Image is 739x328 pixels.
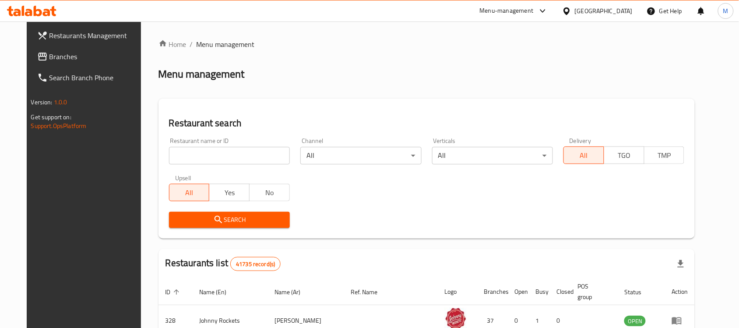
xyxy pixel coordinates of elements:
a: Home [158,39,187,50]
nav: breadcrumb [158,39,695,50]
input: Search for restaurant name or ID.. [169,147,290,164]
span: No [253,186,286,199]
th: Logo [438,278,477,305]
span: Restaurants Management [49,30,143,41]
button: TGO [604,146,644,164]
div: [GEOGRAPHIC_DATA] [575,6,633,16]
span: Search Branch Phone [49,72,143,83]
span: Name (En) [200,287,238,297]
span: Branches [49,51,143,62]
span: Yes [213,186,246,199]
span: M [723,6,728,16]
h2: Restaurants list [165,257,281,271]
button: All [169,184,210,201]
div: Menu [672,315,688,326]
div: All [300,147,421,164]
span: Get support on: [31,111,71,123]
div: Menu-management [480,6,534,16]
th: Open [508,278,529,305]
span: TGO [608,149,641,162]
th: Action [665,278,695,305]
button: TMP [644,146,685,164]
a: Search Branch Phone [30,67,150,88]
span: OPEN [624,316,646,326]
label: Delivery [570,138,591,144]
span: Search [176,214,283,225]
label: Upsell [175,175,191,181]
button: All [563,146,604,164]
th: Closed [550,278,571,305]
span: All [567,149,601,162]
a: Branches [30,46,150,67]
div: All [432,147,553,164]
span: Name (Ar) [274,287,312,297]
h2: Restaurant search [169,117,685,130]
a: Support.OpsPlatform [31,120,87,132]
span: Menu management [197,39,255,50]
span: Status [624,287,653,297]
th: Branches [477,278,508,305]
span: TMP [648,149,681,162]
div: OPEN [624,316,646,326]
span: POS group [578,281,607,302]
div: Total records count [230,257,281,271]
span: Version: [31,96,53,108]
span: 41735 record(s) [231,260,280,268]
button: No [249,184,290,201]
button: Yes [209,184,250,201]
span: ID [165,287,182,297]
button: Search [169,212,290,228]
span: 1.0.0 [54,96,67,108]
span: Ref. Name [351,287,389,297]
h2: Menu management [158,67,245,81]
span: All [173,186,206,199]
a: Restaurants Management [30,25,150,46]
li: / [190,39,193,50]
div: Export file [670,253,691,275]
th: Busy [529,278,550,305]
